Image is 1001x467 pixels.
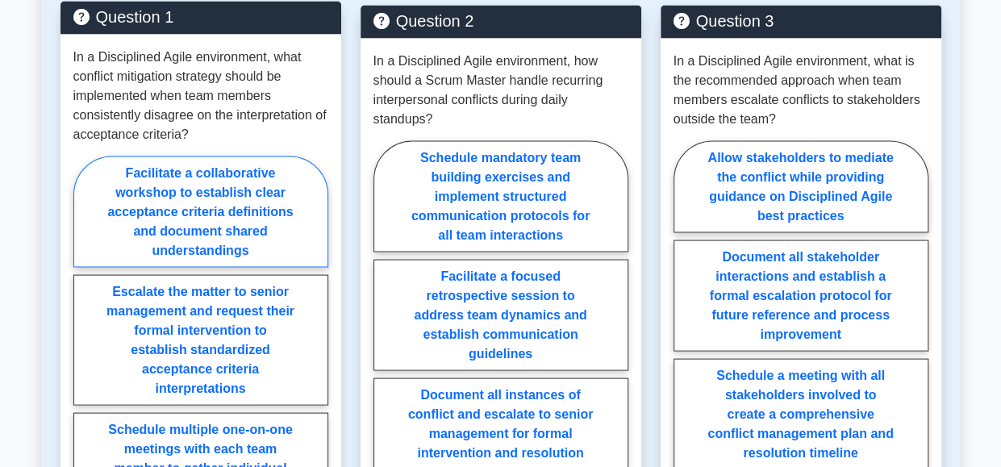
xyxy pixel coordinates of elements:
p: In a Disciplined Agile environment, how should a Scrum Master handle recurring interpersonal conf... [373,51,628,128]
p: In a Disciplined Agile environment, what conflict mitigation strategy should be implemented when ... [73,47,328,144]
label: Escalate the matter to senior management and request their formal intervention to establish stand... [73,274,328,405]
label: Schedule mandatory team building exercises and implement structured communication protocols for a... [373,140,628,252]
label: Document all stakeholder interactions and establish a formal escalation protocol for future refer... [674,240,928,351]
h5: Question 1 [73,7,328,27]
h5: Question 3 [674,11,928,31]
label: Facilitate a focused retrospective session to address team dynamics and establish communication g... [373,259,628,370]
p: In a Disciplined Agile environment, what is the recommended approach when team members escalate c... [674,51,928,128]
label: Allow stakeholders to mediate the conflict while providing guidance on Disciplined Agile best pra... [674,140,928,232]
label: Facilitate a collaborative workshop to establish clear acceptance criteria definitions and docume... [73,156,328,267]
h5: Question 2 [373,11,628,31]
